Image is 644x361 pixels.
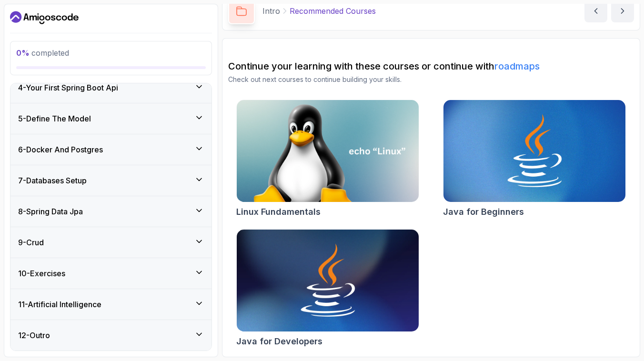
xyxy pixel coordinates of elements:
span: completed [16,48,69,58]
h3: 7 - Databases Setup [18,175,87,186]
h2: Java for Developers [236,335,322,348]
a: Java for Developers cardJava for Developers [236,229,419,348]
h3: 9 - Crud [18,237,44,248]
h2: Java for Beginners [443,205,524,219]
button: 6-Docker And Postgres [10,134,211,165]
a: Dashboard [10,10,79,25]
img: Linux Fundamentals card [237,100,419,202]
h3: 10 - Exercises [18,268,65,279]
p: Check out next courses to continue building your skills. [228,75,634,84]
img: Java for Beginners card [443,100,625,202]
button: 8-Spring Data Jpa [10,196,211,227]
h2: Continue your learning with these courses or continue with [228,60,634,73]
h3: 12 - Outro [18,330,50,341]
button: 7-Databases Setup [10,165,211,196]
button: 11-Artificial Intelligence [10,289,211,320]
span: 0 % [16,48,30,58]
a: Linux Fundamentals cardLinux Fundamentals [236,100,419,219]
h3: 11 - Artificial Intelligence [18,299,101,310]
a: Java for Beginners cardJava for Beginners [443,100,626,219]
img: Java for Developers card [237,230,419,331]
h3: 6 - Docker And Postgres [18,144,103,155]
h3: 4 - Your First Spring Boot Api [18,82,118,93]
p: Intro [262,5,280,17]
h3: 8 - Spring Data Jpa [18,206,83,217]
button: 12-Outro [10,320,211,351]
button: 9-Crud [10,227,211,258]
h3: 5 - Define The Model [18,113,91,124]
button: 5-Define The Model [10,103,211,134]
button: 10-Exercises [10,258,211,289]
a: roadmaps [494,60,540,72]
h2: Linux Fundamentals [236,205,321,219]
p: Recommended Courses [290,5,376,17]
button: 4-Your First Spring Boot Api [10,72,211,103]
